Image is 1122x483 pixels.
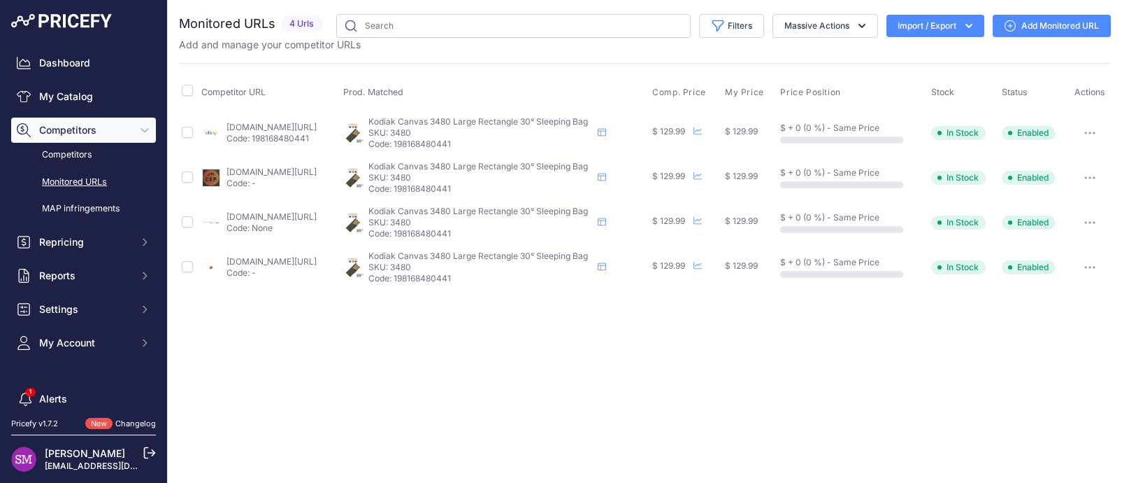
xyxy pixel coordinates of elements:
[780,212,879,223] span: $ + 0 (0 %) - Same Price
[993,15,1111,37] a: Add Monitored URL
[368,273,592,284] p: Code: 198168480441
[226,223,317,234] p: Code: None
[11,14,112,28] img: Pricefy Logo
[39,336,131,350] span: My Account
[226,178,317,189] p: Code: -
[368,183,592,195] p: Code: 198168480441
[179,38,361,52] p: Add and manage your competitor URLs
[1074,87,1105,97] span: Actions
[11,50,156,76] a: Dashboard
[725,126,758,136] span: $ 129.99
[11,50,156,465] nav: Sidebar
[45,461,191,471] a: [EMAIL_ADDRESS][DOMAIN_NAME]
[11,197,156,221] a: MAP infringements
[336,14,691,38] input: Search
[45,447,125,459] a: [PERSON_NAME]
[368,206,588,216] span: Kodiak Canvas 3480 Large Rectangle 30° Sleeping Bag
[780,167,879,178] span: $ + 0 (0 %) - Same Price
[1002,171,1056,185] span: Enabled
[11,297,156,322] button: Settings
[11,230,156,255] button: Repricing
[11,386,156,412] a: Alerts
[725,171,758,181] span: $ 129.99
[931,216,986,230] span: In Stock
[725,216,758,226] span: $ 129.99
[226,211,317,222] a: [DOMAIN_NAME][URL]
[226,133,317,144] p: Code: 198168480441
[886,15,984,37] button: Import / Export
[772,14,878,38] button: Massive Actions
[368,139,592,150] p: Code: 198168480441
[11,263,156,288] button: Reports
[226,267,317,279] p: Code: -
[226,256,317,267] a: [DOMAIN_NAME][URL]
[39,235,131,249] span: Repricing
[1002,216,1056,230] span: Enabled
[11,118,156,143] button: Competitors
[652,87,706,98] span: Comp. Price
[115,419,156,428] a: Changelog
[201,87,266,97] span: Competitor URL
[931,260,986,274] span: In Stock
[699,14,764,38] button: Filters
[85,418,113,430] span: New
[780,257,879,267] span: $ + 0 (0 %) - Same Price
[725,87,767,98] button: My Price
[11,84,156,109] a: My Catalog
[725,87,764,98] span: My Price
[1002,87,1028,97] span: Status
[368,251,588,261] span: Kodiak Canvas 3480 Large Rectangle 30° Sleeping Bag
[931,171,986,185] span: In Stock
[652,171,685,181] span: $ 129.99
[368,217,592,228] p: SKU: 3480
[368,161,588,171] span: Kodiak Canvas 3480 Large Rectangle 30° Sleeping Bag
[652,126,685,136] span: $ 129.99
[39,302,131,316] span: Settings
[11,418,58,430] div: Pricefy v1.7.2
[652,87,709,98] button: Comp. Price
[652,260,685,271] span: $ 129.99
[226,122,317,132] a: [DOMAIN_NAME][URL]
[226,167,317,177] a: [DOMAIN_NAME][URL]
[725,260,758,271] span: $ 129.99
[780,87,840,98] span: Price Position
[368,116,588,127] span: Kodiak Canvas 3480 Large Rectangle 30° Sleeping Bag
[11,170,156,195] a: Monitored URLs
[931,87,954,97] span: Stock
[1002,260,1056,274] span: Enabled
[39,123,131,137] span: Competitors
[343,87,403,97] span: Prod. Matched
[368,262,592,273] p: SKU: 3480
[39,269,131,283] span: Reports
[652,216,685,226] span: $ 129.99
[780,87,843,98] button: Price Position
[11,330,156,356] button: My Account
[179,14,275,34] h2: Monitored URLs
[281,16,322,32] span: 4 Urls
[368,172,592,183] p: SKU: 3480
[1002,126,1056,140] span: Enabled
[780,122,879,133] span: $ + 0 (0 %) - Same Price
[368,127,592,139] p: SKU: 3480
[931,126,986,140] span: In Stock
[368,228,592,239] p: Code: 198168480441
[11,143,156,167] a: Competitors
